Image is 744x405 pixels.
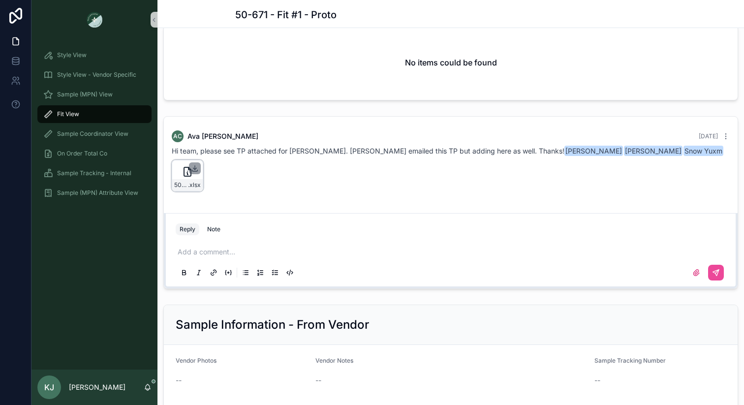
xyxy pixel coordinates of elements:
[37,105,152,123] a: Fit View
[207,225,220,233] div: Note
[37,145,152,162] a: On Order Total Co
[315,357,353,364] span: Vendor Notes
[57,51,87,59] span: Style View
[57,150,107,157] span: On Order Total Co
[564,146,623,156] span: [PERSON_NAME]
[176,223,199,235] button: Reply
[87,12,102,28] img: App logo
[37,125,152,143] a: Sample Coordinator View
[37,46,152,64] a: Style View
[624,146,682,156] span: [PERSON_NAME]
[176,317,369,333] h2: Sample Information - From Vendor
[57,130,128,138] span: Sample Coordinator View
[187,131,258,141] span: Ava [PERSON_NAME]
[57,189,138,197] span: Sample (MPN) Attribute View
[37,86,152,103] a: Sample (MPN) View
[315,375,321,385] span: --
[44,381,54,393] span: KJ
[37,66,152,84] a: Style View - Vendor Specific
[176,375,182,385] span: --
[594,375,600,385] span: --
[173,132,182,140] span: AC
[57,169,131,177] span: Sample Tracking - Internal
[405,57,497,68] h2: No items could be found
[37,184,152,202] a: Sample (MPN) Attribute View
[174,181,188,189] span: 50-671SOLID-[PERSON_NAME]-9.15.25-(1)
[57,71,136,79] span: Style View - Vendor Specific
[57,91,113,98] span: Sample (MPN) View
[37,164,152,182] a: Sample Tracking - Internal
[683,146,723,156] span: Snow Yuxm
[172,147,724,155] span: Hi team, please see TP attached for [PERSON_NAME]. [PERSON_NAME] emailed this TP but adding here ...
[235,8,337,22] h1: 50-671 - Fit #1 - Proto
[203,223,224,235] button: Note
[699,132,718,140] span: [DATE]
[176,357,217,364] span: Vendor Photos
[31,39,157,215] div: scrollable content
[594,357,666,364] span: Sample Tracking Number
[69,382,125,392] p: [PERSON_NAME]
[188,181,201,189] span: .xlsx
[57,110,79,118] span: Fit View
